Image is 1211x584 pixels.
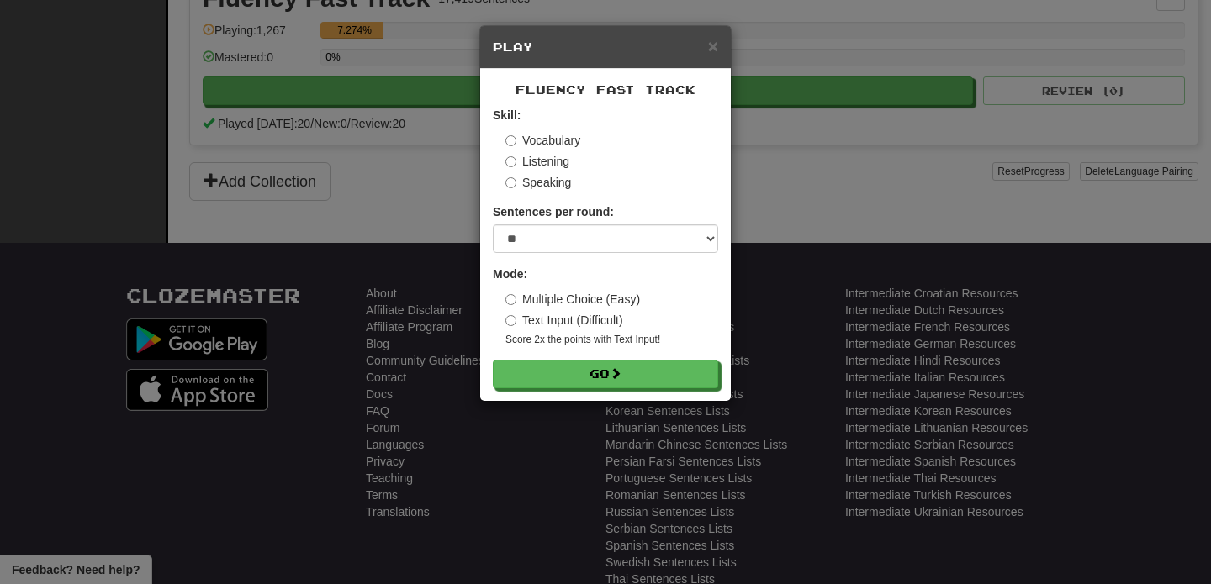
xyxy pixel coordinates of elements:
input: Vocabulary [505,135,516,146]
button: Close [708,37,718,55]
label: Listening [505,153,569,170]
h5: Play [493,39,718,55]
input: Listening [505,156,516,167]
input: Multiple Choice (Easy) [505,294,516,305]
span: Fluency Fast Track [516,82,695,97]
small: Score 2x the points with Text Input ! [505,333,718,347]
strong: Mode: [493,267,527,281]
label: Sentences per round: [493,203,614,220]
label: Speaking [505,174,571,191]
strong: Skill: [493,108,521,122]
input: Speaking [505,177,516,188]
label: Text Input (Difficult) [505,312,623,329]
span: × [708,36,718,55]
button: Go [493,360,718,388]
input: Text Input (Difficult) [505,315,516,326]
label: Vocabulary [505,132,580,149]
label: Multiple Choice (Easy) [505,291,640,308]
